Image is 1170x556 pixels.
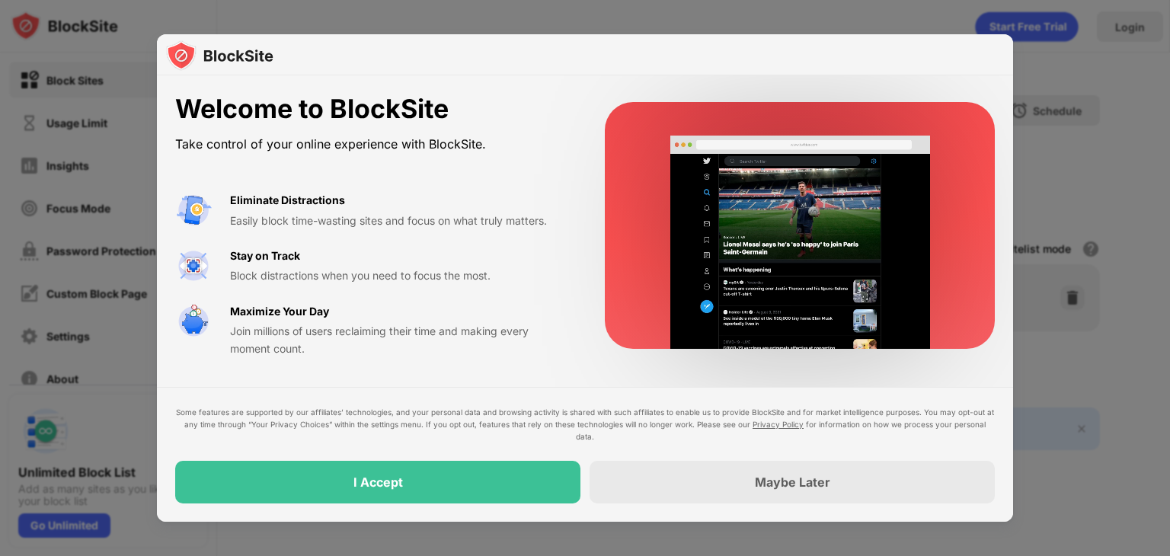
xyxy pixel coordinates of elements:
img: logo-blocksite.svg [166,40,273,71]
img: value-focus.svg [175,248,212,284]
a: Privacy Policy [753,420,804,429]
div: Stay on Track [230,248,300,264]
div: Maximize Your Day [230,303,329,320]
div: Easily block time-wasting sites and focus on what truly matters. [230,212,568,229]
div: Maybe Later [755,475,830,490]
img: value-safe-time.svg [175,303,212,340]
img: value-avoid-distractions.svg [175,192,212,228]
div: Welcome to BlockSite [175,94,568,125]
div: Join millions of users reclaiming their time and making every moment count. [230,323,568,357]
div: Some features are supported by our affiliates’ technologies, and your personal data and browsing ... [175,406,995,443]
div: Eliminate Distractions [230,192,345,209]
div: I Accept [353,475,403,490]
div: Take control of your online experience with BlockSite. [175,133,568,155]
div: Block distractions when you need to focus the most. [230,267,568,284]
